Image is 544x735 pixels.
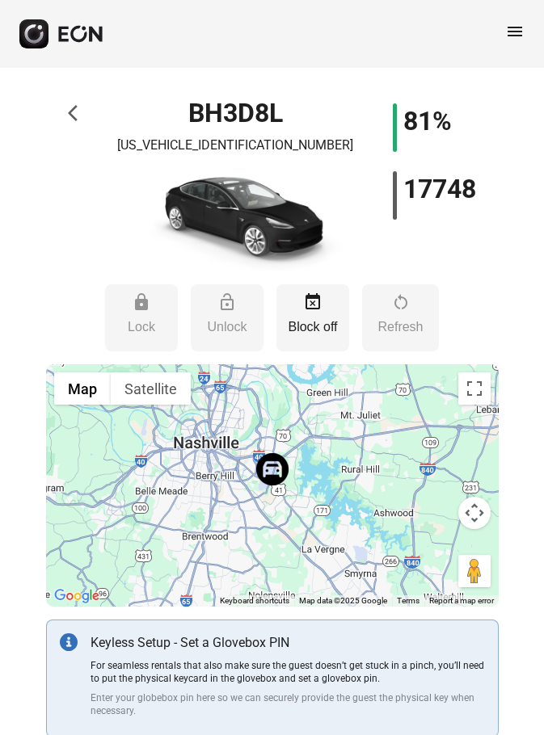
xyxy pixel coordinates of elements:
span: event_busy [303,292,323,312]
span: menu [505,22,525,41]
span: arrow_back_ios [68,103,87,123]
h1: 17748 [403,179,476,199]
p: Keyless Setup - Set a Glovebox PIN [91,633,485,653]
h1: 81% [403,111,452,131]
a: Open this area in Google Maps (opens a new window) [50,586,103,607]
button: Show street map [54,372,111,405]
button: Map camera controls [458,497,491,529]
p: Block off [285,317,341,337]
span: Map data ©2025 Google [299,596,387,605]
button: Drag Pegman onto the map to open Street View [458,555,491,587]
button: Toggle fullscreen view [458,372,491,405]
img: Google [50,586,103,607]
a: Report a map error [429,596,494,605]
h1: BH3D8L [188,103,283,123]
button: Block off [276,284,349,351]
p: [US_VEHICLE_IDENTIFICATION_NUMBER] [117,136,353,155]
p: Enter your globebox pin here so we can securely provide the guest the physical key when necessary. [91,691,485,717]
button: Keyboard shortcuts [220,595,289,607]
a: Terms (opens in new tab) [397,596,420,605]
p: For seamless rentals that also make sure the guest doesn’t get stuck in a pinch, you’ll need to p... [91,659,485,685]
button: Show satellite imagery [111,372,191,405]
img: car [122,162,348,275]
img: info [60,633,78,651]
